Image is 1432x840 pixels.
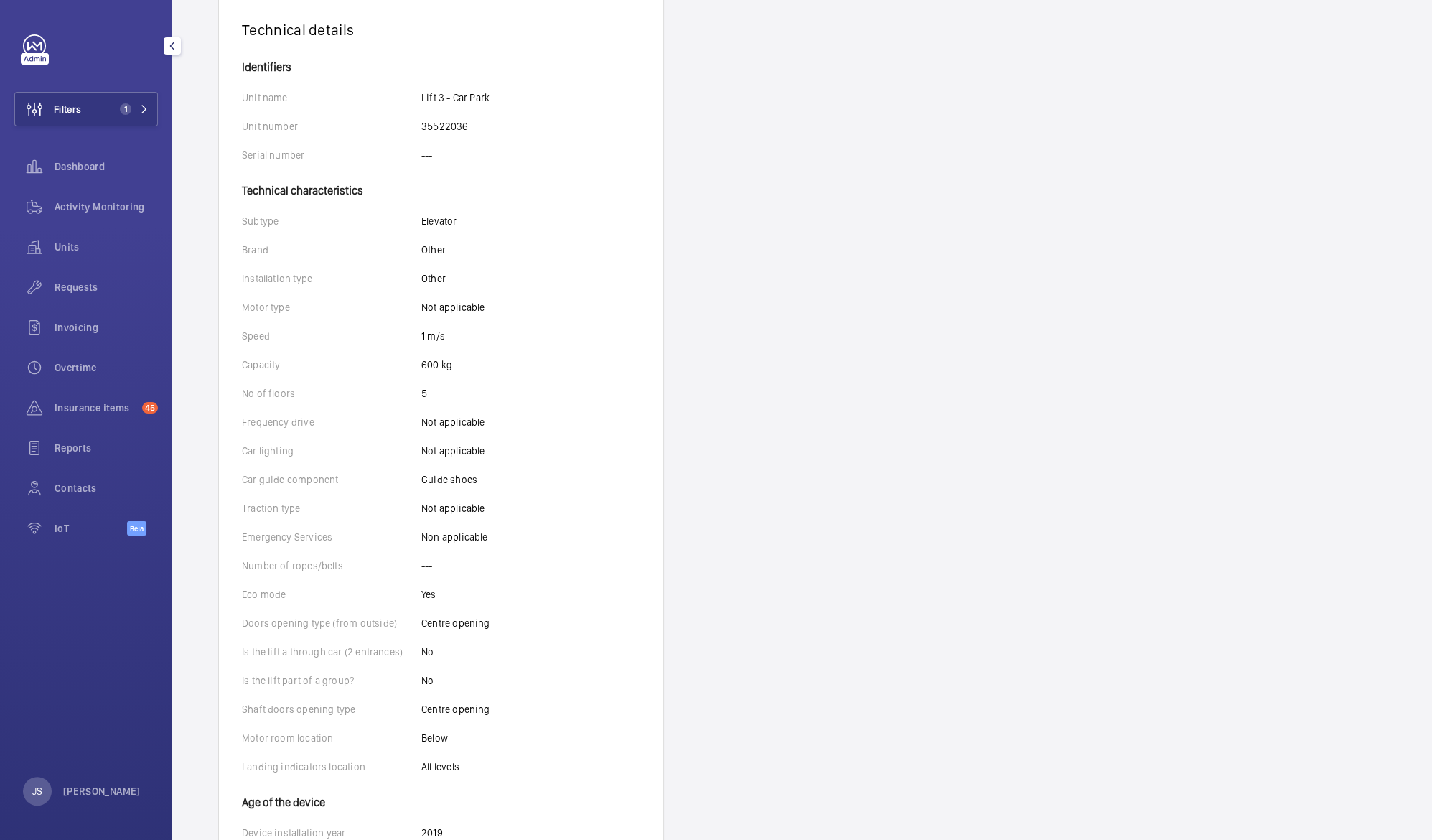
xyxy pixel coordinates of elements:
[242,788,640,808] h4: Age of the device
[242,214,421,228] p: Subtype
[55,320,158,335] span: Invoicing
[55,481,158,495] span: Contacts
[55,401,136,415] span: Insurance items
[32,784,42,798] p: JS
[55,159,158,174] span: Dashboard
[55,240,158,254] span: Units
[242,386,421,401] p: No of floors
[421,386,427,401] p: 5
[54,102,81,116] span: Filters
[421,731,448,745] p: Below
[242,21,640,39] h1: Technical details
[421,444,485,458] p: Not applicable
[55,360,158,375] span: Overtime
[142,402,158,414] span: 45
[421,587,436,602] p: Yes
[242,472,421,487] p: Car guide component
[242,760,421,774] p: Landing indicators location
[421,271,446,286] p: Other
[55,441,158,455] span: Reports
[421,243,446,257] p: Other
[242,587,421,602] p: Eco mode
[242,243,421,257] p: Brand
[242,501,421,515] p: Traction type
[242,358,421,372] p: Capacity
[421,415,485,429] p: Not applicable
[242,300,421,314] p: Motor type
[242,702,421,717] p: Shaft doors opening type
[421,90,490,105] p: Lift 3 - Car Park
[421,501,485,515] p: Not applicable
[421,702,490,717] p: Centre opening
[242,415,421,429] p: Frequency drive
[55,521,127,536] span: IoT
[421,148,433,162] p: ---
[242,444,421,458] p: Car lighting
[421,760,459,774] p: All levels
[421,329,445,343] p: 1 m/s
[242,148,421,162] p: Serial number
[421,358,452,372] p: 600 kg
[242,826,421,840] p: Device installation year
[127,521,146,536] span: Beta
[242,530,421,544] p: Emergency Services
[242,119,421,134] p: Unit number
[421,300,485,314] p: Not applicable
[421,214,457,228] p: Elevator
[421,530,488,544] p: Non applicable
[55,200,158,214] span: Activity Monitoring
[421,616,490,630] p: Centre opening
[242,62,640,73] h4: Identifiers
[63,784,141,798] p: [PERSON_NAME]
[421,826,443,840] p: 2019
[421,645,434,659] p: No
[242,616,421,630] p: Doors opening type (from outside)
[242,559,421,573] p: Number of ropes/belts
[421,673,434,688] p: No
[242,645,421,659] p: Is the lift a through car (2 entrances)
[421,472,477,487] p: Guide shoes
[242,177,640,197] h4: Technical characteristics
[421,119,468,134] p: 35522036
[120,103,131,115] span: 1
[242,731,421,745] p: Motor room location
[242,271,421,286] p: Installation type
[242,673,421,688] p: Is the lift part of a group?
[14,92,158,126] button: Filters1
[421,559,433,573] p: ---
[55,280,158,294] span: Requests
[242,329,421,343] p: Speed
[242,90,421,105] p: Unit name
